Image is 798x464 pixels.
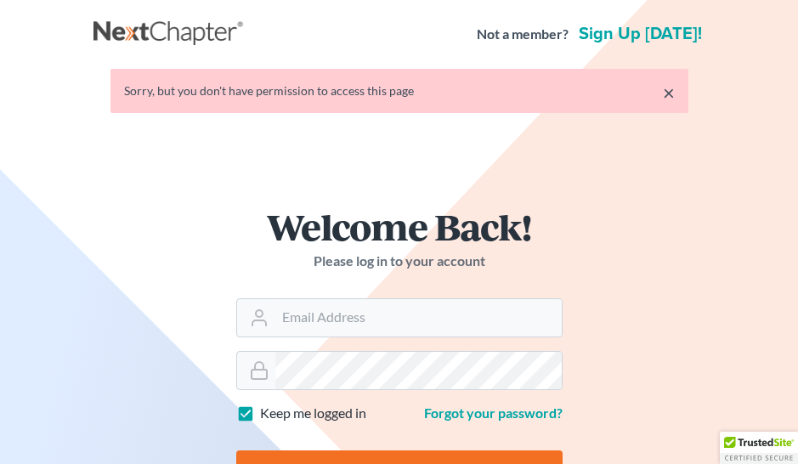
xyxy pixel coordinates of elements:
a: Forgot your password? [424,405,563,421]
h1: Welcome Back! [236,208,563,245]
input: Email Address [275,299,562,337]
a: Sign up [DATE]! [575,25,705,42]
div: TrustedSite Certified [720,432,798,464]
a: × [663,82,675,103]
p: Please log in to your account [236,252,563,271]
strong: Not a member? [477,25,569,44]
label: Keep me logged in [260,404,366,423]
div: Sorry, but you don't have permission to access this page [124,82,675,99]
